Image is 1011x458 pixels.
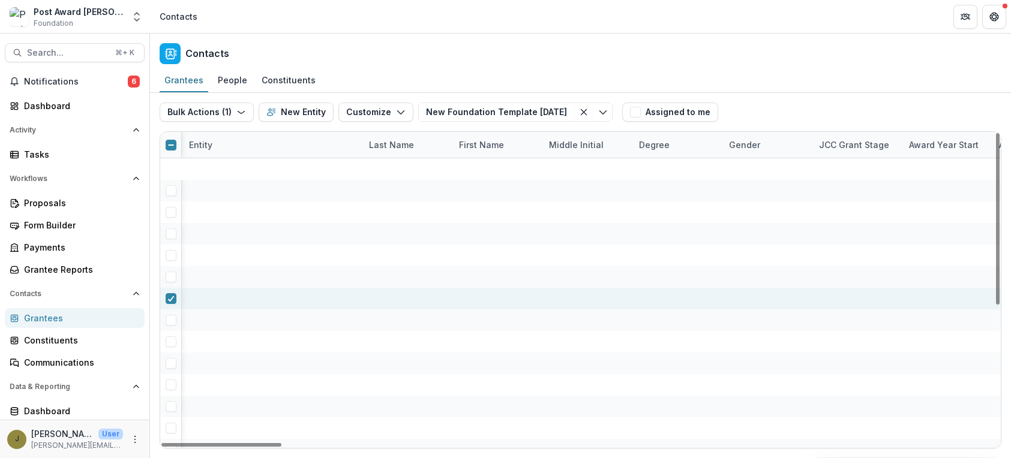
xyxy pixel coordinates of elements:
[113,46,137,59] div: ⌘ + K
[5,144,145,164] a: Tasks
[542,132,632,158] div: Middle Initial
[160,71,208,89] div: Grantees
[418,103,574,122] button: New Foundation Template [DATE]
[5,43,145,62] button: Search...
[5,330,145,350] a: Constituents
[5,96,145,116] a: Dashboard
[98,429,123,439] p: User
[24,356,135,369] div: Communications
[902,132,992,158] div: Award Year Start
[10,126,128,134] span: Activity
[574,103,593,122] button: Clear filter
[24,263,135,276] div: Grantee Reports
[5,169,145,188] button: Open Workflows
[182,138,220,151] div: Entity
[593,103,613,122] button: Toggle menu
[24,197,135,209] div: Proposals
[5,352,145,372] a: Communications
[5,377,145,396] button: Open Data & Reporting
[34,18,73,29] span: Foundation
[632,132,722,158] div: Degree
[5,308,145,328] a: Grantees
[24,148,135,161] div: Tasks
[24,100,135,112] div: Dashboard
[953,5,977,29] button: Partners
[5,401,145,421] a: Dashboard
[155,8,202,25] nav: breadcrumb
[452,132,542,158] div: First Name
[182,132,362,158] div: Entity
[5,284,145,303] button: Open Contacts
[5,120,145,140] button: Open Activity
[362,132,452,158] div: Last Name
[722,132,812,158] div: Gender
[5,193,145,213] a: Proposals
[24,241,135,254] div: Payments
[160,69,208,92] a: Grantees
[338,103,413,122] button: Customize
[259,103,334,122] button: New Entity
[24,219,135,231] div: Form Builder
[257,69,320,92] a: Constituents
[5,260,145,279] a: Grantee Reports
[31,427,94,440] p: [PERSON_NAME]
[160,10,197,23] div: Contacts
[128,5,145,29] button: Open entity switcher
[5,72,145,91] button: Notifications6
[812,138,896,151] div: JCC Grant Stage
[722,138,767,151] div: Gender
[24,334,135,346] div: Constituents
[812,132,902,158] div: JCC Grant Stage
[27,48,108,58] span: Search...
[622,103,718,122] button: Assigned to me
[982,5,1006,29] button: Get Help
[128,432,142,447] button: More
[10,382,128,391] span: Data & Reporting
[10,174,128,183] span: Workflows
[24,405,135,417] div: Dashboard
[24,77,128,87] span: Notifications
[10,7,29,26] img: Post Award Jane Coffin Childs Memorial Fund
[5,215,145,235] a: Form Builder
[257,71,320,89] div: Constituents
[362,138,421,151] div: Last Name
[128,76,140,88] span: 6
[160,103,254,122] button: Bulk Actions (1)
[10,290,128,298] span: Contacts
[185,48,229,59] h2: Contacts
[452,138,511,151] div: First Name
[15,435,19,443] div: Jamie
[5,237,145,257] a: Payments
[213,71,252,89] div: People
[34,5,124,18] div: Post Award [PERSON_NAME] Childs Memorial Fund
[24,312,135,324] div: Grantees
[902,138,986,151] div: Award Year Start
[632,138,677,151] div: Degree
[213,69,252,92] a: People
[31,440,123,451] p: [PERSON_NAME][EMAIL_ADDRESS][PERSON_NAME][DOMAIN_NAME]
[542,138,611,151] div: Middle Initial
